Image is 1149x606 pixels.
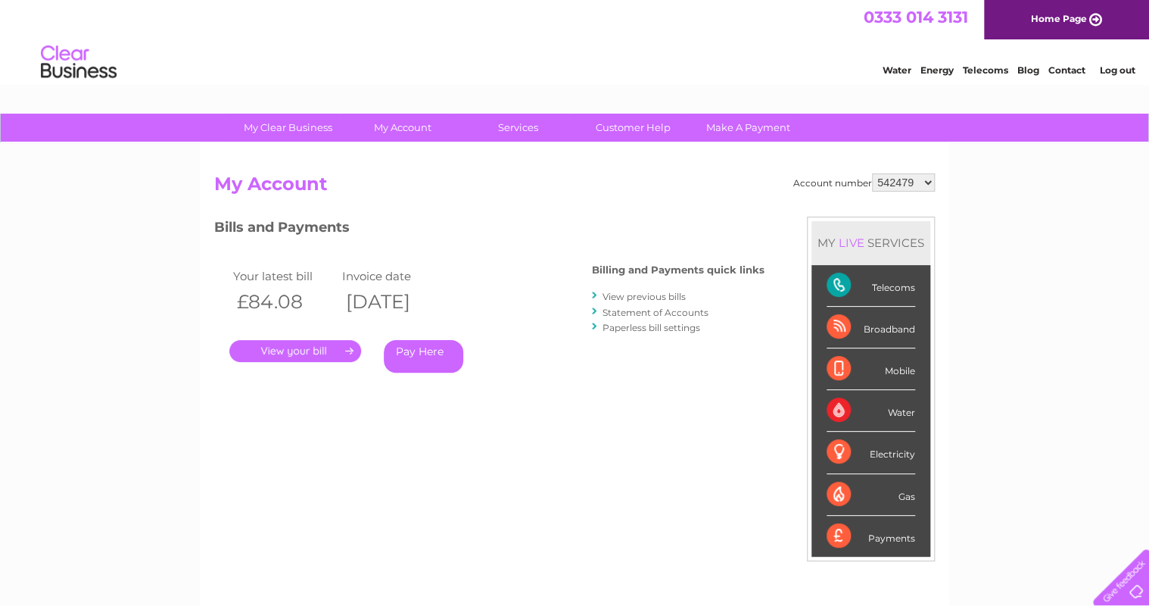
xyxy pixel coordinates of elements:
a: . [229,340,361,362]
div: LIVE [836,236,867,250]
div: Clear Business is a trading name of Verastar Limited (registered in [GEOGRAPHIC_DATA] No. 3667643... [218,8,933,73]
a: Log out [1099,64,1135,76]
a: Energy [920,64,954,76]
h3: Bills and Payments [214,217,764,243]
div: Account number [793,173,935,192]
div: Payments [827,516,915,557]
th: [DATE] [338,286,447,317]
h4: Billing and Payments quick links [592,264,764,276]
div: Telecoms [827,265,915,307]
div: Water [827,390,915,432]
div: Mobile [827,348,915,390]
img: logo.png [40,39,117,86]
a: 0333 014 3131 [864,8,968,27]
td: Your latest bill [229,266,338,286]
div: Electricity [827,432,915,473]
a: Services [456,114,581,142]
a: Customer Help [571,114,696,142]
a: View previous bills [603,291,686,302]
th: £84.08 [229,286,338,317]
div: Broadband [827,307,915,348]
a: Paperless bill settings [603,322,700,333]
a: Pay Here [384,340,463,373]
h2: My Account [214,173,935,202]
a: Telecoms [963,64,1008,76]
a: Contact [1048,64,1085,76]
a: My Clear Business [226,114,350,142]
a: My Account [341,114,466,142]
div: Gas [827,474,915,516]
a: Statement of Accounts [603,307,708,318]
td: Invoice date [338,266,447,286]
a: Blog [1017,64,1039,76]
a: Water [883,64,911,76]
div: MY SERVICES [811,221,930,264]
a: Make A Payment [686,114,811,142]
